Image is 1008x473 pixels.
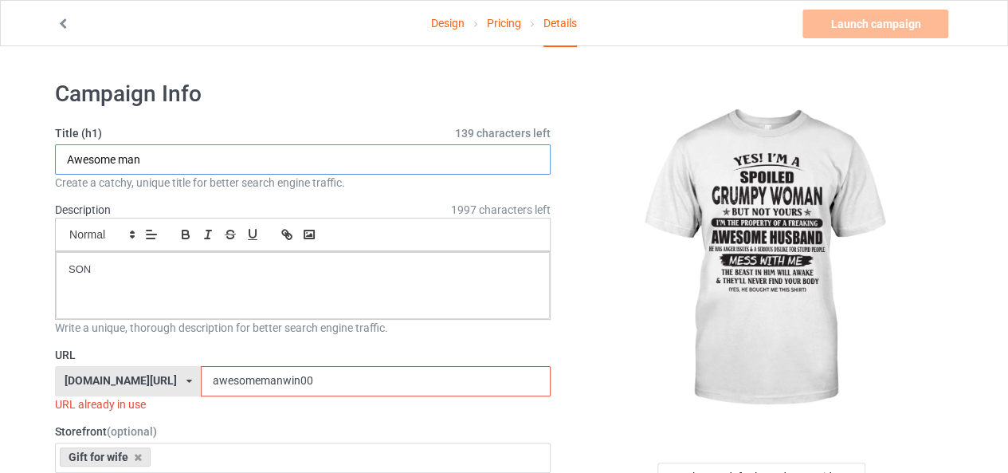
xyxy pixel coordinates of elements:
div: Gift for wife [60,447,151,467]
label: Storefront [55,424,551,439]
span: 139 characters left [455,125,551,141]
span: 1997 characters left [451,202,551,218]
span: (optional) [107,425,157,438]
a: Design [431,1,465,45]
div: Write a unique, thorough description for better search engine traffic. [55,320,551,336]
h1: Campaign Info [55,80,551,108]
div: URL already in use [55,396,551,412]
div: Create a catchy, unique title for better search engine traffic. [55,175,551,191]
label: Description [55,203,111,216]
a: Pricing [487,1,521,45]
label: URL [55,347,551,363]
div: [DOMAIN_NAME][URL] [65,375,177,386]
p: SON [69,262,537,278]
label: Title (h1) [55,125,551,141]
div: Details [543,1,577,47]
